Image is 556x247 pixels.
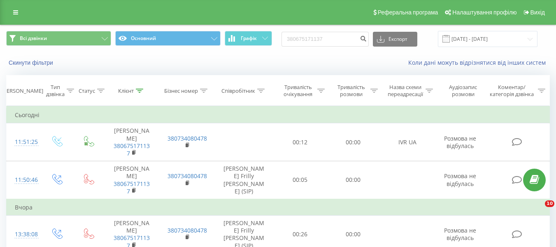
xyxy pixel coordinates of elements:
div: 13:38:08 [15,226,32,242]
td: Сьогодні [7,107,550,123]
span: Графік [241,35,257,41]
a: Коли дані можуть відрізнятися вiд інших систем [408,59,550,66]
div: Аудіозапис розмови [442,84,484,98]
div: Назва схеми переадресації [387,84,423,98]
div: Клієнт [118,87,134,94]
td: 00:00 [327,123,380,161]
td: 00:05 [274,161,327,199]
a: 380734080478 [167,172,207,180]
div: Співробітник [221,87,255,94]
a: 380734080478 [167,226,207,234]
div: Бізнес номер [164,87,198,94]
span: 10 [545,200,554,207]
td: IVR UA [380,123,435,161]
span: Розмова не відбулась [444,226,476,242]
div: 11:51:25 [15,134,32,150]
button: Експорт [373,32,417,47]
div: 11:50:46 [15,172,32,188]
button: Всі дзвінки [6,31,111,46]
div: Тривалість розмови [334,84,368,98]
div: [PERSON_NAME] [2,87,43,94]
button: Графік [225,31,272,46]
a: 380675171137 [114,180,150,195]
span: Всі дзвінки [20,35,47,42]
span: Розмова не відбулась [444,172,476,187]
a: 380734080478 [167,134,207,142]
div: Тривалість очікування [281,84,315,98]
span: Реферальна програма [378,9,438,16]
button: Скинути фільтри [6,59,57,66]
iframe: Intercom live chat [528,200,548,220]
a: 380675171137 [114,142,150,157]
div: Коментар/категорія дзвінка [488,84,536,98]
span: Вихід [530,9,545,16]
td: [PERSON_NAME] [104,161,159,199]
button: Основний [115,31,220,46]
td: 00:00 [327,161,380,199]
input: Пошук за номером [281,32,369,47]
td: [PERSON_NAME] [104,123,159,161]
td: 00:12 [274,123,327,161]
span: Розмова не відбулась [444,134,476,150]
td: Вчора [7,199,550,216]
td: [PERSON_NAME] Frilly [PERSON_NAME] (SIP) [214,161,274,199]
span: Налаштування профілю [452,9,516,16]
div: Тип дзвінка [46,84,65,98]
div: Статус [79,87,95,94]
